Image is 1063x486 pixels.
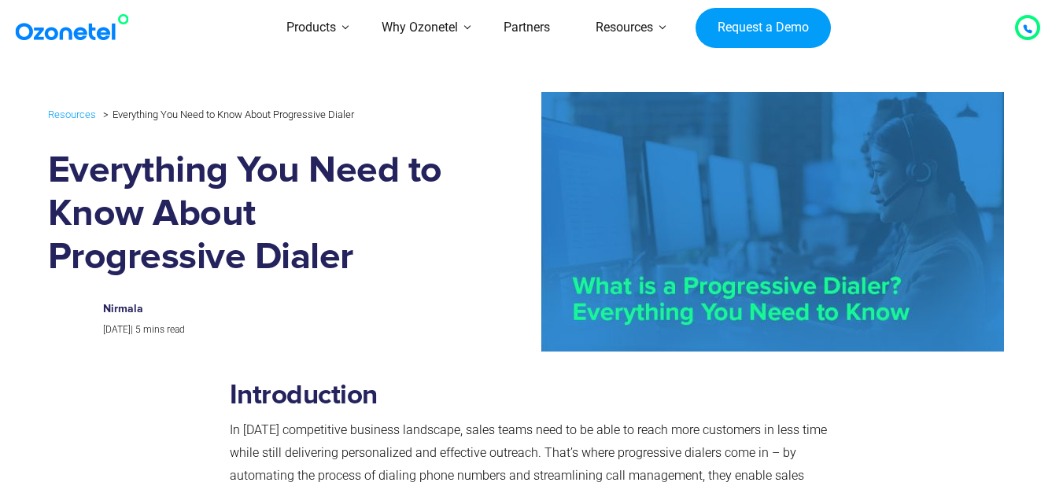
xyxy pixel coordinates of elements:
p: | [103,322,435,339]
h6: Nirmala [103,303,435,316]
span: mins read [143,324,185,335]
li: Everything You Need to Know About Progressive Dialer [99,105,354,124]
h1: Everything You Need to Know About Progressive Dialer [48,149,452,279]
span: 5 [135,324,141,335]
a: Request a Demo [696,8,830,49]
a: Resources [48,105,96,123]
strong: Introduction [230,381,378,409]
span: [DATE] [103,324,131,335]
